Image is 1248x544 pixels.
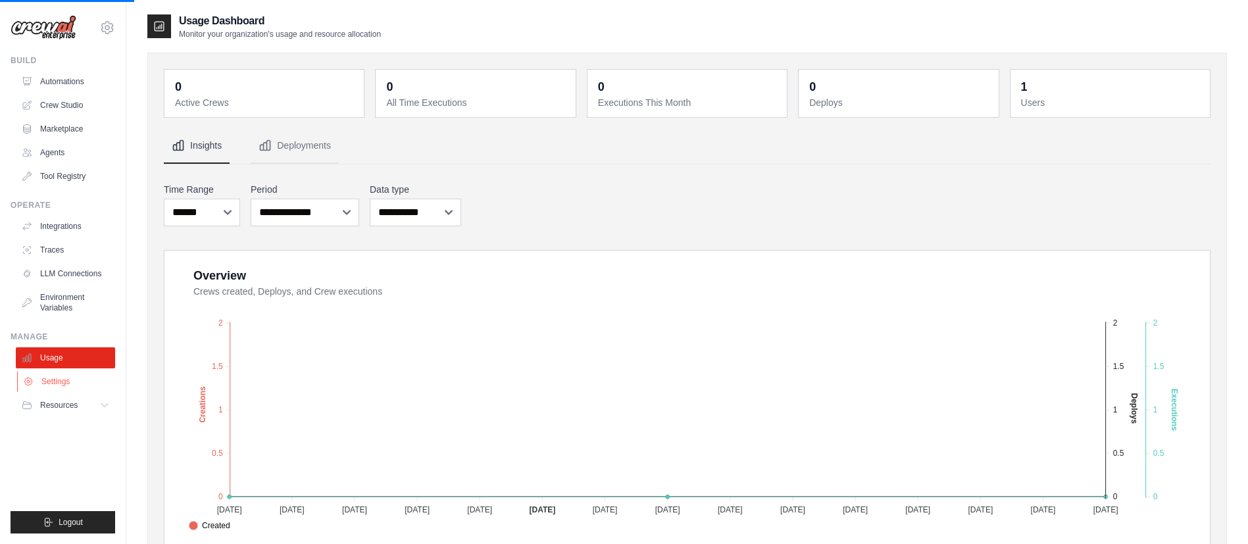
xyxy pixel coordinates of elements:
p: Monitor your organization's usage and resource allocation [179,29,381,39]
tspan: 2 [1113,318,1118,328]
button: Deployments [251,128,339,164]
dt: Crews created, Deploys, and Crew executions [193,285,1194,298]
label: Time Range [164,183,240,196]
span: Logout [59,517,83,528]
tspan: 0 [218,492,223,501]
a: Crew Studio [16,95,115,116]
tspan: 0.5 [212,449,223,458]
div: 0 [598,78,605,96]
label: Period [251,183,359,196]
label: Data type [370,183,461,196]
span: Created [189,520,230,532]
tspan: [DATE] [342,505,367,514]
div: 1 [1021,78,1028,96]
span: Resources [40,400,78,410]
tspan: [DATE] [843,505,868,514]
tspan: 0.5 [1153,449,1164,458]
div: Overview [193,266,246,285]
a: LLM Connections [16,263,115,284]
div: Operate [11,200,115,210]
a: Environment Variables [16,287,115,318]
tspan: [DATE] [217,505,242,514]
div: Build [11,55,115,66]
tspan: 1.5 [212,362,223,371]
tspan: [DATE] [655,505,680,514]
button: Logout [11,511,115,533]
button: Resources [16,395,115,416]
tspan: [DATE] [1093,505,1118,514]
tspan: [DATE] [405,505,430,514]
tspan: 2 [218,318,223,328]
a: Usage [16,347,115,368]
h2: Usage Dashboard [179,13,381,29]
img: Logo [11,15,76,40]
dt: Deploys [809,96,990,109]
tspan: 1.5 [1153,362,1164,371]
tspan: [DATE] [718,505,743,514]
tspan: 1.5 [1113,362,1124,371]
button: Insights [164,128,230,164]
dt: Active Crews [175,96,356,109]
tspan: 0 [1113,492,1118,501]
text: Executions [1170,389,1179,431]
tspan: 1 [1113,405,1118,414]
tspan: 2 [1153,318,1158,328]
text: Creations [198,386,207,423]
text: Deploys [1130,393,1139,424]
tspan: [DATE] [467,505,492,514]
tspan: [DATE] [905,505,930,514]
dt: Executions This Month [598,96,779,109]
tspan: [DATE] [280,505,305,514]
tspan: 0 [1153,492,1158,501]
a: Integrations [16,216,115,237]
tspan: [DATE] [780,505,805,514]
a: Settings [17,371,116,392]
tspan: [DATE] [968,505,993,514]
tspan: 0.5 [1113,449,1124,458]
a: Automations [16,71,115,92]
a: Tool Registry [16,166,115,187]
tspan: 1 [218,405,223,414]
tspan: [DATE] [529,505,555,514]
a: Traces [16,239,115,260]
dt: Users [1021,96,1202,109]
tspan: 1 [1153,405,1158,414]
div: 0 [809,78,816,96]
tspan: [DATE] [1031,505,1056,514]
a: Marketplace [16,118,115,139]
div: 0 [175,78,182,96]
dt: All Time Executions [386,96,567,109]
tspan: [DATE] [593,505,618,514]
a: Agents [16,142,115,163]
nav: Tabs [164,128,1211,164]
div: 0 [386,78,393,96]
div: Manage [11,332,115,342]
